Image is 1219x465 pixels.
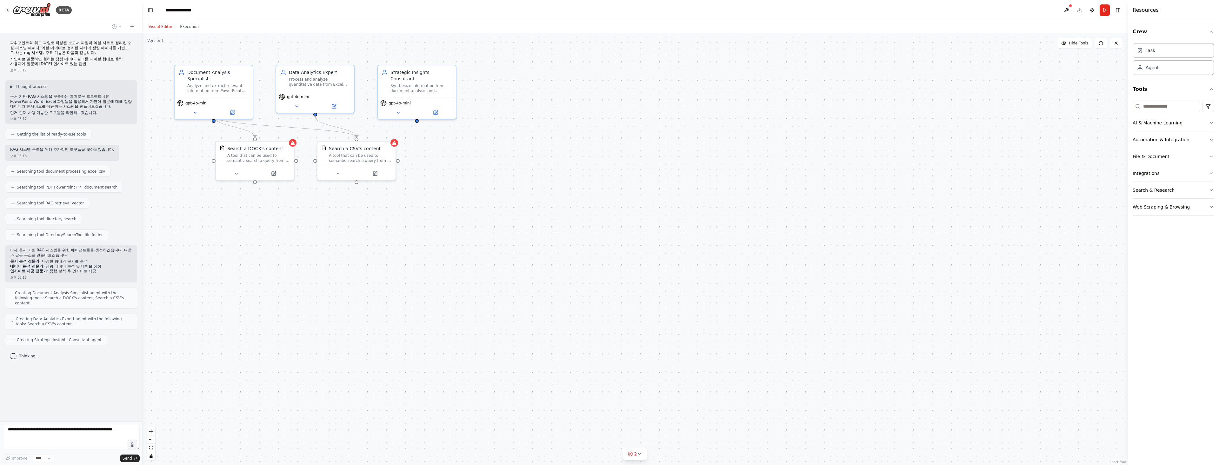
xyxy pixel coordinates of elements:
div: Data Analytics Expert [289,69,350,76]
img: CSVSearchTool [321,145,326,150]
button: Integrations [1133,165,1214,182]
span: Creating Strategic Insights Consultant agent [17,337,102,342]
button: toggle interactivity [147,452,155,460]
button: Hide left sidebar [146,6,155,15]
div: BETA [56,6,72,14]
nav: breadcrumb [165,7,197,13]
div: A tool that can be used to semantic search a query from a DOCX's content. [227,153,290,163]
li: : 종합 분석 후 인사이트 제공 [10,269,132,274]
div: 오후 03:17 [10,68,132,73]
p: 문서 기반 RAG 시스템을 구축하는 흥미로운 프로젝트네요! PowerPoint, Word, Excel 파일들을 활용해서 자연어 질문에 대해 정량 데이터와 인사이트를 제공하는 ... [10,94,132,109]
span: Creating Data Analytics Expert agent with the following tools: Search a CSV's content [16,316,132,327]
button: 2 [623,448,647,460]
button: File & Document [1133,148,1214,165]
button: Web Scraping & Browsing [1133,199,1214,215]
div: Data Analytics ExpertProcess and analyze quantitative data from Excel files, particularly social ... [276,65,355,113]
span: Improve [12,456,27,461]
p: 이제 문서 기반 RAG 시스템을 위한 에이전트들을 생성하겠습니다. 다음과 같은 구조로 만들어보겠습니다: [10,248,132,258]
li: 자연어로 질문하면 원하는 정량 데이터 결과를 테이블 형태로 출력 [10,57,132,62]
button: Tools [1133,80,1214,98]
a: React Flow attribution [1109,460,1127,464]
div: Document Analysis SpecialistAnalyze and extract relevant information from PowerPoint, Word, and E... [174,65,253,120]
span: Thought process [16,84,47,89]
div: CSVSearchToolSearch a CSV's contentA tool that can be used to semantic search a query from a CSV'... [317,141,396,181]
button: Hide Tools [1057,38,1092,48]
div: Strategic Insights Consultant [390,69,452,82]
p: RAG 시스템 구축을 위해 추가적인 도구들을 찾아보겠습니다. [10,147,114,152]
button: ▶Thought process [10,84,47,89]
g: Edge from f7e08f19-433a-4e31-a54f-2848d2523007 to a13ae9bb-b4a1-448a-b655-9eaf5152230e [312,116,360,137]
span: Getting the list of ready-to-use tools [17,132,86,137]
button: Execution [176,23,203,30]
div: 오후 03:18 [10,154,114,158]
span: Searching tool document processing excel csv [17,169,105,174]
button: Hide right sidebar [1114,6,1122,15]
button: Open in side panel [357,170,393,177]
li: 사용자에 질문에 [DATE] 인사이트 있는 답변 [10,62,132,67]
div: Process and analyze quantitative data from Excel files, particularly social listening data and su... [289,77,350,87]
button: fit view [147,444,155,452]
span: Hide Tools [1069,41,1088,46]
button: Automation & Integration [1133,131,1214,148]
div: A tool that can be used to semantic search a query from a CSV's content. [329,153,392,163]
li: : 정량 데이터 분석 및 테이블 생성 [10,264,132,269]
button: Visual Editor [145,23,176,30]
div: Analyze and extract relevant information from PowerPoint, Word, and Excel documents based on user... [187,83,249,93]
span: Thinking... [19,354,39,359]
button: zoom out [147,435,155,444]
img: Logo [13,3,51,17]
button: Open in side panel [417,109,453,116]
button: Click to speak your automation idea [128,440,137,449]
li: : 다양한 형태의 문서를 분석 [10,259,132,264]
button: Search & Research [1133,182,1214,198]
div: Strategic Insights ConsultantSynthesize information from document analysis and quantitative data ... [377,65,456,120]
g: Edge from 721295f2-00f5-4ad6-9444-ffd6323099d6 to 3a95e796-7e3a-4cf5-905e-74403b2cfce0 [210,116,258,137]
button: zoom in [147,427,155,435]
div: 오후 03:18 [10,275,132,280]
g: Edge from 721295f2-00f5-4ad6-9444-ffd6323099d6 to a13ae9bb-b4a1-448a-b655-9eaf5152230e [210,116,360,137]
button: Send [120,455,140,462]
span: ▶ [10,84,13,89]
span: Searching tool RAG retrieval vector [17,201,84,206]
div: Search a DOCX's content [227,145,283,152]
div: Search a CSV's content [329,145,381,152]
h4: Resources [1133,6,1159,14]
button: Open in side panel [256,170,291,177]
div: Task [1146,47,1155,54]
span: Searching tool DirectorySearchTool file folder [17,232,103,237]
div: Tools [1133,98,1214,221]
span: gpt-4o-mini [389,101,411,106]
button: Switch to previous chat [109,23,124,30]
img: DOCXSearchTool [220,145,225,150]
span: gpt-4o-mini [287,94,309,99]
div: React Flow controls [147,427,155,460]
div: Synthesize information from document analysis and quantitative data to provide strategic insights... [390,83,452,93]
p: 파워포인트와 워드 파일로 작성된 보고서 파일과 엑셀 시트로 정리된 소셜 리스닝 데이터, 엑셀 데이터로 정리된 서베이 정량 데이터를 기반으로 하는 rag 시스템. 주요 기능은 ... [10,41,132,56]
strong: 데이터 분석 전문가 [10,264,43,269]
button: Crew [1133,23,1214,41]
button: Open in side panel [214,109,250,116]
strong: 문서 분석 전문가 [10,259,39,263]
span: 2 [634,451,637,457]
div: Document Analysis Specialist [187,69,249,82]
div: Crew [1133,41,1214,80]
div: 오후 03:17 [10,116,132,121]
span: Creating Document Analysis Specialist agent with the following tools: Search a DOCX's content, Se... [15,290,132,306]
span: Searching tool PDF PowerPoint PPT document search [17,185,117,190]
button: Open in side panel [316,103,352,110]
button: Improve [3,454,30,462]
div: Version 1 [147,38,164,43]
button: AI & Machine Learning [1133,115,1214,131]
p: 먼저 현재 사용 가능한 도구들을 확인해보겠습니다. [10,110,132,116]
span: Searching tool directory search [17,216,77,222]
strong: 인사이트 제공 전문가 [10,269,47,273]
button: Start a new chat [127,23,137,30]
span: Send [123,456,132,461]
span: gpt-4o-mini [185,101,208,106]
div: Agent [1146,64,1159,71]
div: DOCXSearchToolSearch a DOCX's contentA tool that can be used to semantic search a query from a DO... [215,141,295,181]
